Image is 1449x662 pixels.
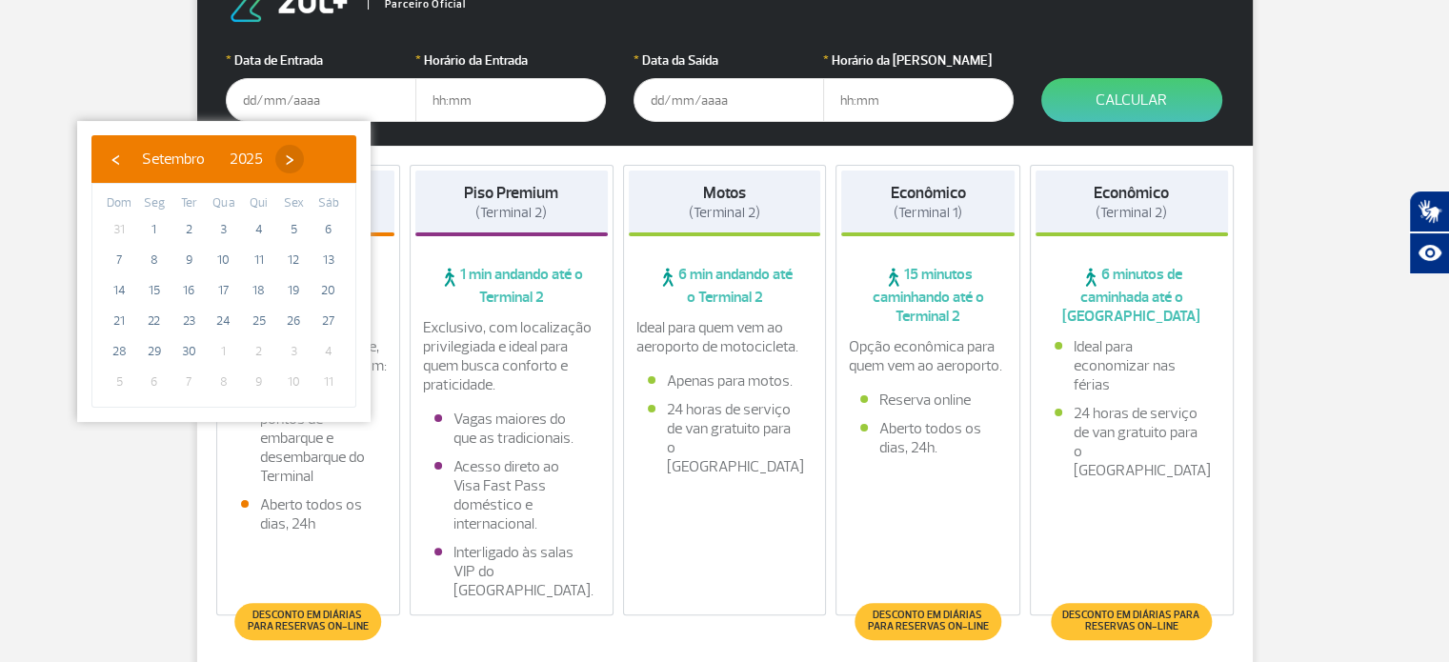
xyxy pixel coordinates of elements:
[244,275,274,306] span: 18
[278,275,309,306] span: 19
[313,306,344,336] span: 27
[139,306,170,336] span: 22
[636,318,814,356] p: Ideal para quem vem ao aeroporto de motocicleta.
[241,193,276,214] th: weekday
[241,495,376,533] li: Aberto todos os dias, 24h
[1041,78,1222,122] button: Calcular
[104,275,134,306] span: 14
[245,610,372,632] span: Desconto em diárias para reservas on-line
[849,337,1007,375] p: Opção econômica para quem vem ao aeroporto.
[313,275,344,306] span: 20
[313,214,344,245] span: 6
[864,610,991,632] span: Desconto em diárias para reservas on-line
[423,318,600,394] p: Exclusivo, com localização privilegiada e ideal para quem busca conforto e praticidade.
[1055,404,1209,480] li: 24 horas de serviço de van gratuito para o [GEOGRAPHIC_DATA]
[475,204,547,222] span: (Terminal 2)
[276,193,312,214] th: weekday
[77,121,371,422] bs-datepicker-container: calendar
[244,367,274,397] span: 9
[244,306,274,336] span: 25
[139,367,170,397] span: 6
[278,367,309,397] span: 10
[703,183,746,203] strong: Motos
[142,150,205,169] span: Setembro
[226,78,416,122] input: dd/mm/aaaa
[894,204,962,222] span: (Terminal 1)
[139,214,170,245] span: 1
[217,145,275,173] button: 2025
[139,336,170,367] span: 29
[173,275,204,306] span: 16
[278,306,309,336] span: 26
[634,50,824,70] label: Data da Saída
[434,457,589,533] li: Acesso direto ao Visa Fast Pass doméstico e internacional.
[415,265,608,307] span: 1 min andando até o Terminal 2
[173,214,204,245] span: 2
[1055,337,1209,394] li: Ideal para economizar nas férias
[209,367,239,397] span: 8
[101,147,304,166] bs-datepicker-navigation-view: ​ ​ ​
[415,50,606,70] label: Horário da Entrada
[173,367,204,397] span: 7
[207,193,242,214] th: weekday
[1409,191,1449,232] button: Abrir tradutor de língua de sinais.
[130,145,217,173] button: Setembro
[860,391,996,410] li: Reserva online
[171,193,207,214] th: weekday
[1060,610,1202,632] span: Desconto em diárias para reservas on-line
[209,275,239,306] span: 17
[137,193,172,214] th: weekday
[1094,183,1169,203] strong: Econômico
[415,78,606,122] input: hh:mm
[278,214,309,245] span: 5
[226,50,416,70] label: Data de Entrada
[464,183,558,203] strong: Piso Premium
[104,245,134,275] span: 7
[629,265,821,307] span: 6 min andando até o Terminal 2
[313,245,344,275] span: 13
[209,306,239,336] span: 24
[241,391,376,486] li: Fácil acesso aos pontos de embarque e desembarque do Terminal
[104,367,134,397] span: 5
[311,193,346,214] th: weekday
[1409,191,1449,274] div: Plugin de acessibilidade da Hand Talk.
[434,543,589,600] li: Interligado às salas VIP do [GEOGRAPHIC_DATA].
[104,214,134,245] span: 31
[841,265,1015,326] span: 15 minutos caminhando até o Terminal 2
[173,306,204,336] span: 23
[648,400,802,476] li: 24 horas de serviço de van gratuito para o [GEOGRAPHIC_DATA]
[139,245,170,275] span: 8
[313,367,344,397] span: 11
[823,78,1014,122] input: hh:mm
[648,371,802,391] li: Apenas para motos.
[434,410,589,448] li: Vagas maiores do que as tradicionais.
[104,306,134,336] span: 21
[860,419,996,457] li: Aberto todos os dias, 24h.
[891,183,966,203] strong: Econômico
[102,193,137,214] th: weekday
[1409,232,1449,274] button: Abrir recursos assistivos.
[278,245,309,275] span: 12
[173,245,204,275] span: 9
[1036,265,1228,326] span: 6 minutos de caminhada até o [GEOGRAPHIC_DATA]
[244,245,274,275] span: 11
[101,145,130,173] button: ‹
[244,336,274,367] span: 2
[209,336,239,367] span: 1
[209,214,239,245] span: 3
[139,275,170,306] span: 15
[173,336,204,367] span: 30
[278,336,309,367] span: 3
[1096,204,1167,222] span: (Terminal 2)
[634,78,824,122] input: dd/mm/aaaa
[275,145,304,173] button: ›
[230,150,263,169] span: 2025
[313,336,344,367] span: 4
[244,214,274,245] span: 4
[209,245,239,275] span: 10
[823,50,1014,70] label: Horário da [PERSON_NAME]
[104,336,134,367] span: 28
[689,204,760,222] span: (Terminal 2)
